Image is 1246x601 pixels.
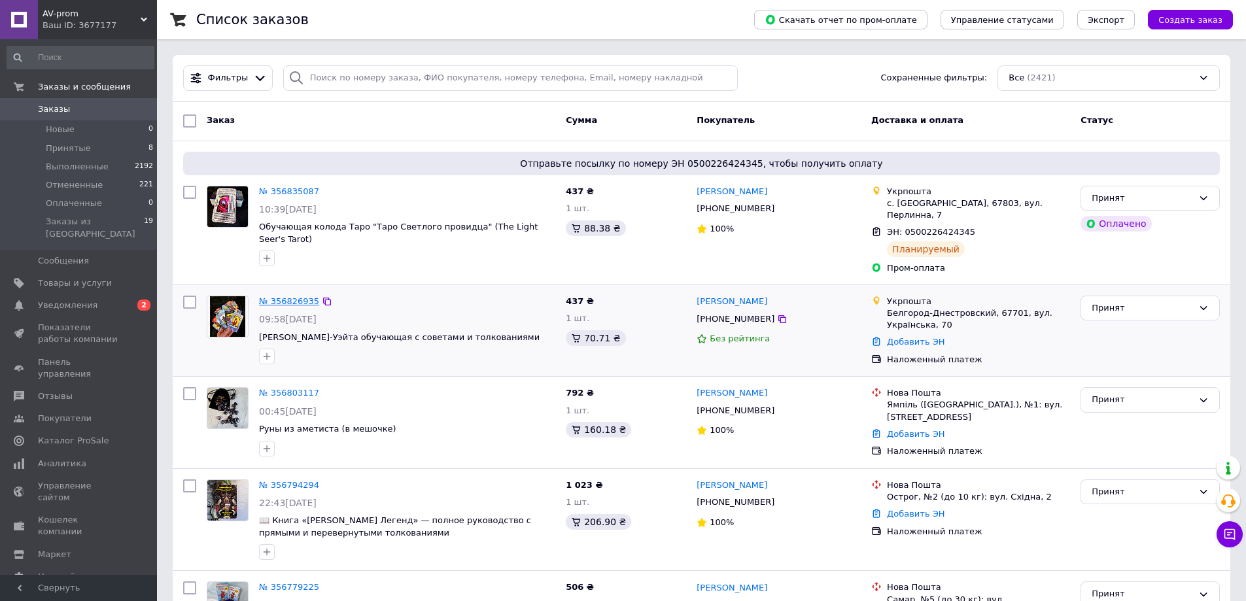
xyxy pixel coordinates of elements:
[210,296,245,337] img: Фото товару
[887,581,1070,593] div: Нова Пошта
[207,186,249,228] a: Фото товару
[566,115,597,125] span: Сумма
[46,161,109,173] span: Выполненные
[259,388,319,398] a: № 356803117
[259,424,396,434] a: Руны из аметиста (в мешочке)
[259,406,317,417] span: 00:45[DATE]
[46,124,75,135] span: Новые
[1081,115,1113,125] span: Статус
[887,296,1070,307] div: Укрпошта
[566,203,589,213] span: 1 шт.
[207,479,249,521] a: Фото товару
[38,255,89,267] span: Сообщения
[38,571,86,583] span: Настройки
[1135,14,1233,24] a: Создать заказ
[887,337,944,347] a: Добавить ЭН
[38,390,73,402] span: Отзывы
[887,526,1070,538] div: Наложенный платеж
[566,388,594,398] span: 792 ₴
[566,220,625,236] div: 88.38 ₴
[694,311,777,328] div: [PHONE_NUMBER]
[710,334,770,343] span: Без рейтинга
[38,300,97,311] span: Уведомления
[1092,485,1193,499] div: Принят
[38,277,112,289] span: Товары и услуги
[144,216,153,239] span: 19
[710,425,734,435] span: 100%
[38,458,86,470] span: Аналитика
[694,494,777,511] div: [PHONE_NUMBER]
[871,115,963,125] span: Доставка и оплата
[46,197,102,209] span: Оплаченные
[38,103,70,115] span: Заказы
[259,314,317,324] span: 09:58[DATE]
[188,157,1215,170] span: Отправьте посылку по номеру ЭН 0500226424345, чтобы получить оплату
[148,143,153,154] span: 8
[697,582,767,594] a: [PERSON_NAME]
[259,480,319,490] a: № 356794294
[1081,216,1151,232] div: Оплачено
[887,241,965,257] div: Планируемый
[887,491,1070,503] div: Острог, №2 (до 10 кг): вул. Східна, 2
[694,402,777,419] div: [PHONE_NUMBER]
[1158,15,1222,25] span: Создать заказ
[1092,587,1193,601] div: Принят
[710,517,734,527] span: 100%
[196,12,309,27] h1: Список заказов
[566,582,594,592] span: 506 ₴
[46,216,144,239] span: Заказы из [GEOGRAPHIC_DATA]
[880,72,987,84] span: Сохраненные фильтры:
[887,509,944,519] a: Добавить ЭН
[1092,393,1193,407] div: Принят
[259,186,319,196] a: № 356835087
[38,413,92,424] span: Покупатели
[566,313,589,323] span: 1 шт.
[951,15,1054,25] span: Управление статусами
[208,72,249,84] span: Фильтры
[1077,10,1135,29] button: Экспорт
[207,296,249,337] a: Фото товару
[1027,73,1055,82] span: (2421)
[283,65,738,91] input: Поиск по номеру заказа, ФИО покупателя, номеру телефона, Email, номеру накладной
[697,387,767,400] a: [PERSON_NAME]
[259,222,538,244] a: Обучающая колода Таро "Таро Светлого провидца" (The Light Seer's Tarot)
[566,330,625,346] div: 70.71 ₴
[566,514,631,530] div: 206.90 ₴
[1092,301,1193,315] div: Принят
[38,480,121,504] span: Управление сайтом
[43,20,157,31] div: Ваш ID: 3677177
[259,498,317,508] span: 22:43[DATE]
[38,549,71,560] span: Маркет
[148,197,153,209] span: 0
[887,197,1070,221] div: с. [GEOGRAPHIC_DATA], 67803, вул. Перлинна, 7
[259,332,540,342] a: [PERSON_NAME]-Уэйта обучающая с советами и толкованиями
[887,429,944,439] a: Добавить ЭН
[148,124,153,135] span: 0
[38,322,121,345] span: Показатели работы компании
[259,515,531,538] a: 📖 Книга «[PERSON_NAME] Легенд» — полное руководство с прямыми и перевернутыми толкованиями
[38,435,109,447] span: Каталог ProSale
[566,497,589,507] span: 1 шт.
[139,179,153,191] span: 221
[566,480,602,490] span: 1 023 ₴
[1009,72,1024,84] span: Все
[259,582,319,592] a: № 356779225
[46,179,103,191] span: Отмененные
[207,115,235,125] span: Заказ
[697,186,767,198] a: [PERSON_NAME]
[135,161,153,173] span: 2192
[207,480,248,521] img: Фото товару
[887,445,1070,457] div: Наложенный платеж
[207,387,249,429] a: Фото товару
[1092,192,1193,205] div: Принят
[887,479,1070,491] div: Нова Пошта
[137,300,150,311] span: 2
[754,10,927,29] button: Скачать отчет по пром-оплате
[887,354,1070,366] div: Наложенный платеж
[259,296,319,306] a: № 356826935
[1217,521,1243,547] button: Чат с покупателем
[887,227,975,237] span: ЭН: 0500226424345
[765,14,917,26] span: Скачать отчет по пром-оплате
